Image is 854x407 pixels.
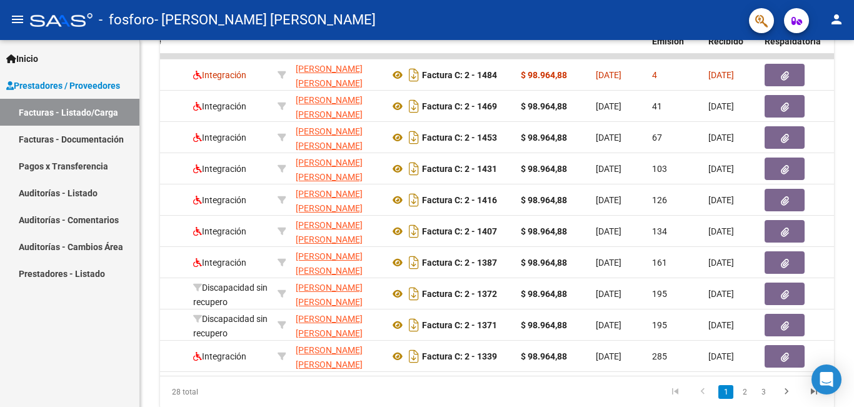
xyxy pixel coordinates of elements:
[296,314,363,338] span: [PERSON_NAME] [PERSON_NAME]
[596,164,621,174] span: [DATE]
[708,164,734,174] span: [DATE]
[406,128,422,148] i: Descargar documento
[596,101,621,111] span: [DATE]
[422,226,497,236] strong: Factura C: 2 - 1407
[521,258,567,268] strong: $ 98.964,88
[193,283,268,307] span: Discapacidad sin recupero
[708,289,734,299] span: [DATE]
[652,70,657,80] span: 4
[99,6,154,34] span: - fosforo
[652,289,667,299] span: 195
[406,159,422,179] i: Descargar documento
[652,351,667,361] span: 285
[188,14,273,69] datatable-header-cell: Area
[708,195,734,205] span: [DATE]
[296,62,379,88] div: 23277681404
[406,65,422,85] i: Descargar documento
[708,258,734,268] span: [DATE]
[521,101,567,111] strong: $ 98.964,88
[652,258,667,268] span: 161
[422,101,497,111] strong: Factura C: 2 - 1469
[296,64,363,88] span: [PERSON_NAME] [PERSON_NAME]
[718,385,733,399] a: 1
[652,133,662,143] span: 67
[296,343,379,369] div: 23277681404
[708,320,734,330] span: [DATE]
[422,351,497,361] strong: Factura C: 2 - 1339
[652,22,696,46] span: Días desde Emisión
[521,351,567,361] strong: $ 98.964,88
[521,289,567,299] strong: $ 98.964,88
[663,385,687,399] a: go to first page
[708,22,743,46] span: Fecha Recibido
[708,133,734,143] span: [DATE]
[737,385,752,399] a: 2
[708,70,734,80] span: [DATE]
[406,253,422,273] i: Descargar documento
[296,249,379,276] div: 23277681404
[193,101,246,111] span: Integración
[422,195,497,205] strong: Factura C: 2 - 1416
[775,385,798,399] a: go to next page
[521,133,567,143] strong: $ 98.964,88
[521,226,567,236] strong: $ 98.964,88
[596,133,621,143] span: [DATE]
[193,314,268,338] span: Discapacidad sin recupero
[754,381,773,403] li: page 3
[422,320,497,330] strong: Factura C: 2 - 1371
[296,158,363,182] span: [PERSON_NAME] [PERSON_NAME]
[296,189,363,213] span: [PERSON_NAME] [PERSON_NAME]
[596,70,621,80] span: [DATE]
[422,164,497,174] strong: Factura C: 2 - 1431
[154,6,376,34] span: - [PERSON_NAME] [PERSON_NAME]
[296,187,379,213] div: 23277681404
[516,14,591,69] datatable-header-cell: Monto
[765,22,821,46] span: Doc Respaldatoria
[193,70,246,80] span: Integración
[6,79,120,93] span: Prestadores / Proveedores
[596,195,621,205] span: [DATE]
[406,315,422,335] i: Descargar documento
[10,12,25,27] mat-icon: menu
[652,226,667,236] span: 134
[296,251,363,276] span: [PERSON_NAME] [PERSON_NAME]
[193,258,246,268] span: Integración
[652,164,667,174] span: 103
[296,156,379,182] div: 23277681404
[596,289,621,299] span: [DATE]
[291,14,384,69] datatable-header-cell: Razón Social
[296,312,379,338] div: 23277681404
[406,190,422,210] i: Descargar documento
[521,164,567,174] strong: $ 98.964,88
[422,133,497,143] strong: Factura C: 2 - 1453
[521,70,567,80] strong: $ 98.964,88
[802,385,826,399] a: go to last page
[708,101,734,111] span: [DATE]
[406,96,422,116] i: Descargar documento
[596,320,621,330] span: [DATE]
[652,195,667,205] span: 126
[708,226,734,236] span: [DATE]
[193,195,246,205] span: Integración
[193,164,246,174] span: Integración
[591,14,647,69] datatable-header-cell: Fecha Cpbt
[596,226,621,236] span: [DATE]
[296,95,363,119] span: [PERSON_NAME] [PERSON_NAME]
[296,126,363,151] span: [PERSON_NAME] [PERSON_NAME]
[193,226,246,236] span: Integración
[193,351,246,361] span: Integración
[193,133,246,143] span: Integración
[811,364,841,394] div: Open Intercom Messenger
[716,381,735,403] li: page 1
[756,385,771,399] a: 3
[406,221,422,241] i: Descargar documento
[406,284,422,304] i: Descargar documento
[708,351,734,361] span: [DATE]
[422,70,497,80] strong: Factura C: 2 - 1484
[384,14,516,69] datatable-header-cell: CPBT
[296,218,379,244] div: 23277681404
[6,52,38,66] span: Inicio
[829,12,844,27] mat-icon: person
[760,14,835,69] datatable-header-cell: Doc Respaldatoria
[406,346,422,366] i: Descargar documento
